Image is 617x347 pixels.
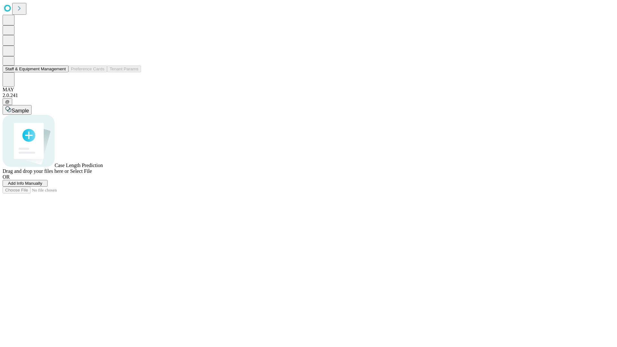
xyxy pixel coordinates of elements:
div: MAY [3,87,614,93]
span: @ [5,99,10,104]
button: Sample [3,105,31,115]
span: Sample [12,108,29,113]
span: OR [3,174,10,180]
span: Add Info Manually [8,181,42,186]
button: Add Info Manually [3,180,48,187]
button: Staff & Equipment Management [3,66,68,72]
button: Tenant Params [107,66,141,72]
span: Case Length Prediction [55,163,103,168]
button: @ [3,98,12,105]
button: Preference Cards [68,66,107,72]
span: Select File [70,168,92,174]
div: 2.0.241 [3,93,614,98]
span: Drag and drop your files here or [3,168,69,174]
